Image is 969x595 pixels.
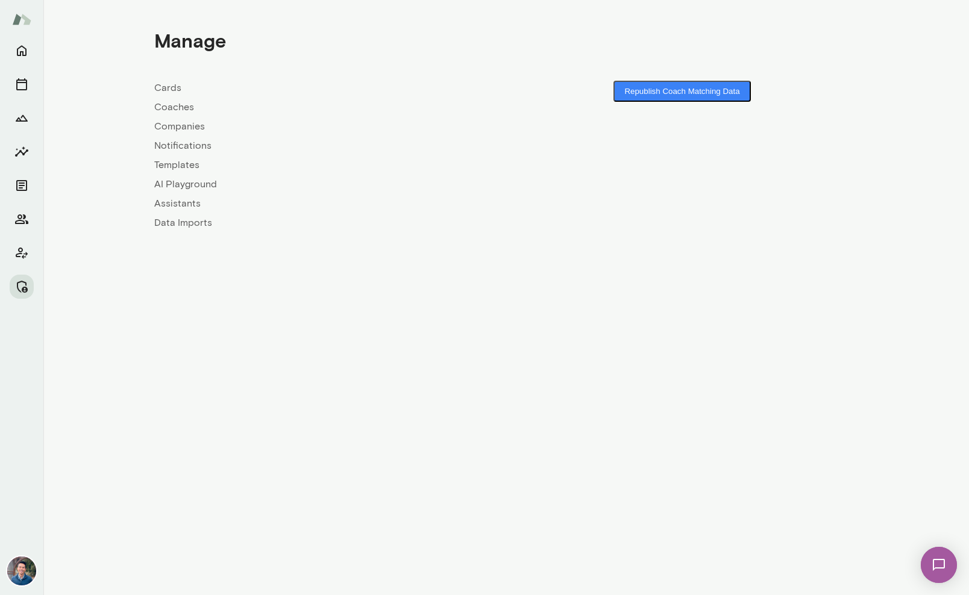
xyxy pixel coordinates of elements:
[613,81,750,102] button: Republish Coach Matching Data
[10,106,34,130] button: Growth Plan
[10,140,34,164] button: Insights
[10,173,34,198] button: Documents
[154,119,506,134] a: Companies
[154,216,506,230] a: Data Imports
[154,177,506,192] a: AI Playground
[12,8,31,31] img: Mento
[154,29,226,52] h4: Manage
[154,158,506,172] a: Templates
[154,100,506,114] a: Coaches
[10,39,34,63] button: Home
[10,207,34,231] button: Members
[10,72,34,96] button: Sessions
[10,241,34,265] button: Client app
[7,556,36,585] img: Alex Yu
[154,139,506,153] a: Notifications
[154,81,506,95] a: Cards
[154,196,506,211] a: Assistants
[10,275,34,299] button: Manage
